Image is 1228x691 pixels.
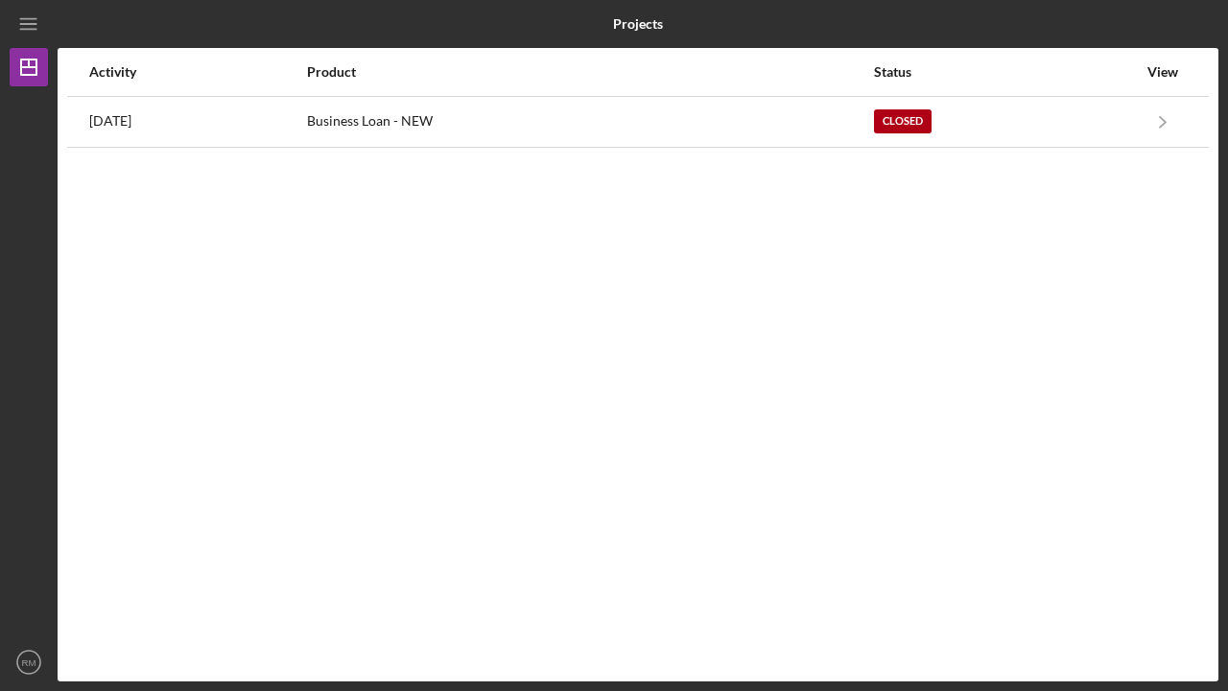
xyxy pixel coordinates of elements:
time: 2024-11-01 21:57 [89,113,131,129]
text: RM [22,657,36,668]
div: Status [874,64,1137,80]
div: Activity [89,64,305,80]
div: View [1139,64,1187,80]
button: RM [10,643,48,681]
b: Projects [613,16,663,32]
div: Business Loan - NEW [307,98,872,146]
div: Closed [874,109,932,133]
div: Product [307,64,872,80]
